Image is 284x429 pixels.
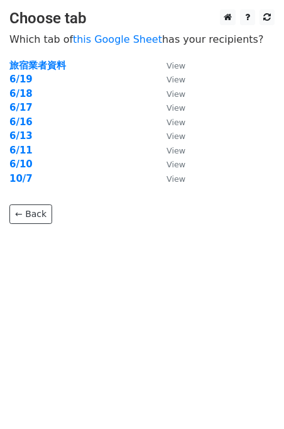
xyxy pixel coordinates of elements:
[167,89,185,99] small: View
[154,74,185,85] a: View
[167,103,185,113] small: View
[9,145,33,156] a: 6/11
[9,33,275,46] p: Which tab of has your recipients?
[154,116,185,128] a: View
[154,88,185,99] a: View
[9,102,33,113] a: 6/17
[154,102,185,113] a: View
[9,204,52,224] a: ← Back
[167,160,185,169] small: View
[9,74,33,85] a: 6/19
[167,174,185,184] small: View
[9,116,33,128] a: 6/16
[154,145,185,156] a: View
[9,88,33,99] a: 6/18
[167,118,185,127] small: View
[154,60,185,71] a: View
[167,146,185,155] small: View
[154,130,185,142] a: View
[9,130,33,142] a: 6/13
[9,159,33,170] a: 6/10
[154,159,185,170] a: View
[167,131,185,141] small: View
[73,33,162,45] a: this Google Sheet
[154,173,185,184] a: View
[9,60,66,71] a: 旅宿業者資料
[9,9,275,28] h3: Choose tab
[167,75,185,84] small: View
[167,61,185,70] small: View
[9,173,33,184] a: 10/7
